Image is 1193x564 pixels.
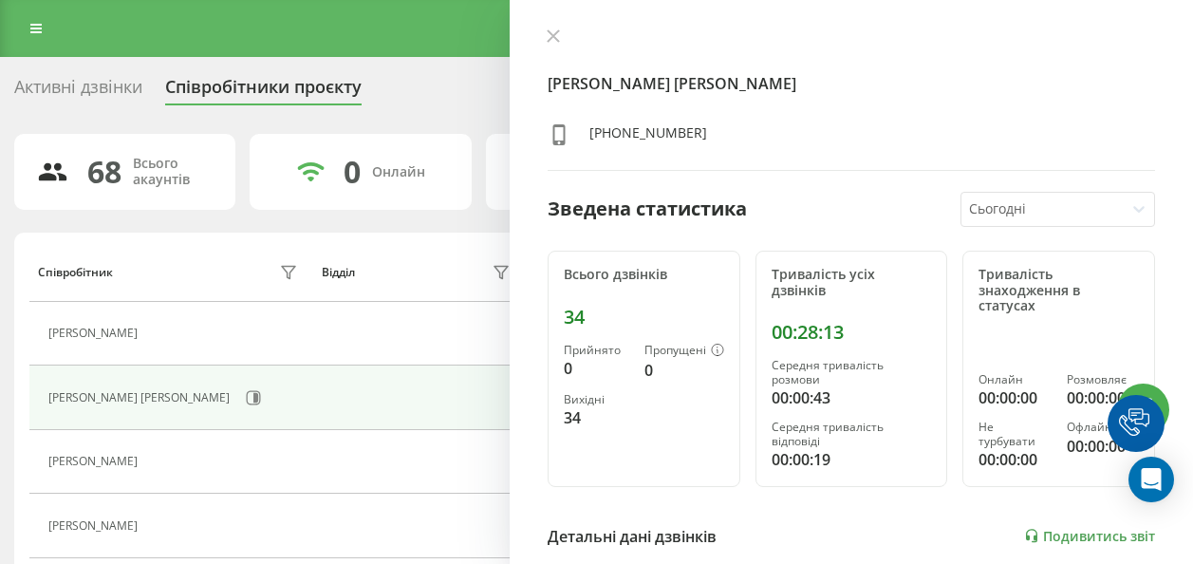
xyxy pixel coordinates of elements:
div: 00:00:43 [772,386,932,409]
div: [PERSON_NAME] [PERSON_NAME] [48,391,234,404]
div: Активні дзвінки [14,77,142,106]
div: Тривалість знаходження в статусах [979,267,1139,314]
div: 00:00:00 [1067,435,1139,458]
div: [PERSON_NAME] [48,519,142,533]
div: 00:00:00 [979,448,1051,471]
div: 00:28:13 [772,321,932,344]
div: Детальні дані дзвінків [548,525,717,548]
div: Не турбувати [979,421,1051,448]
a: Подивитись звіт [1024,528,1155,544]
div: Середня тривалість відповіді [772,421,932,448]
div: Пропущені [644,344,724,359]
div: [PHONE_NUMBER] [589,123,707,151]
div: Прийнято [564,344,629,357]
div: Тривалість усіх дзвінків [772,267,932,299]
div: Співробітники проєкту [165,77,362,106]
div: Всього дзвінків [564,267,724,283]
div: 00:00:00 [1067,386,1139,409]
div: 34 [564,306,724,329]
div: 00:00:19 [772,448,932,471]
div: 68 [87,154,121,190]
div: Всього акаунтів [133,156,213,188]
div: [PERSON_NAME] [48,455,142,468]
div: 0 [644,359,724,382]
div: 0 [564,357,629,380]
div: Середня тривалість розмови [772,359,932,386]
div: Онлайн [979,373,1051,386]
div: Відділ [322,266,355,279]
h4: [PERSON_NAME] [PERSON_NAME] [548,72,1155,95]
div: Співробітник [38,266,113,279]
div: Онлайн [372,164,425,180]
div: 34 [564,406,629,429]
div: Офлайн [1067,421,1139,434]
div: Розмовляє [1067,373,1139,386]
div: 00:00:00 [979,386,1051,409]
div: Зведена статистика [548,195,747,223]
div: [PERSON_NAME] [48,327,142,340]
div: 0 [344,154,361,190]
div: Open Intercom Messenger [1128,457,1174,502]
div: Вихідні [564,393,629,406]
